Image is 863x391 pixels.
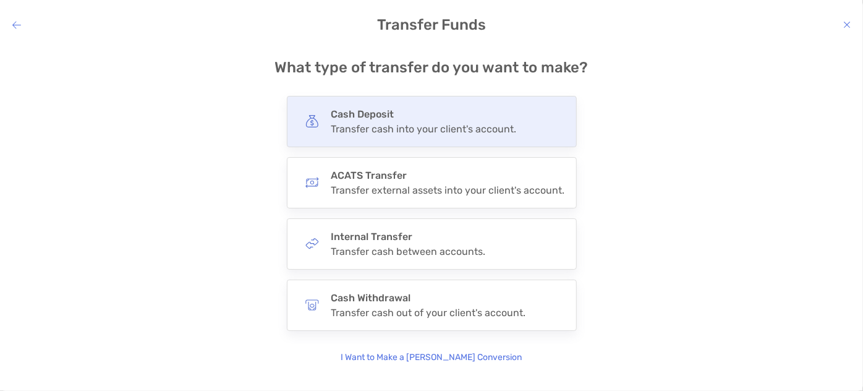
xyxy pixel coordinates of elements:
h4: What type of transfer do you want to make? [275,59,589,76]
img: button icon [305,298,319,312]
h4: ACATS Transfer [331,170,565,181]
div: Transfer external assets into your client's account. [331,184,565,196]
div: Transfer cash into your client's account. [331,123,517,135]
h4: Internal Transfer [331,231,486,243]
h4: Cash Deposit [331,108,517,120]
p: I Want to Make a [PERSON_NAME] Conversion [341,351,522,364]
h4: Cash Withdrawal [331,292,526,304]
img: button icon [305,237,319,251]
img: button icon [305,176,319,189]
img: button icon [305,114,319,128]
div: Transfer cash out of your client's account. [331,307,526,319]
div: Transfer cash between accounts. [331,246,486,257]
